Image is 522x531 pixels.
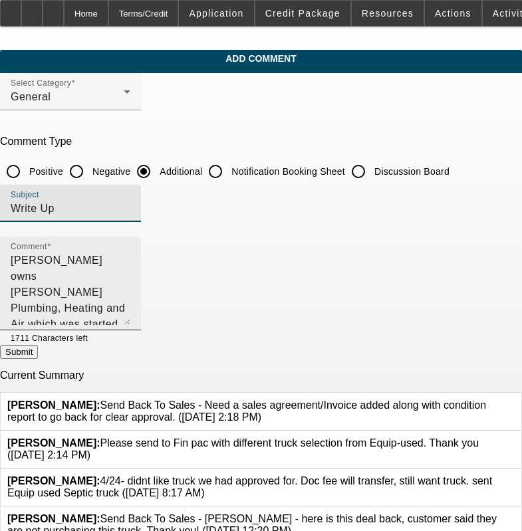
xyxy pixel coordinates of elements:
[425,1,481,26] button: Actions
[372,165,450,178] label: Discussion Board
[10,53,512,64] span: Add Comment
[7,399,486,423] span: Send Back To Sales - Need a sales agreement/Invoice added along with condition report to go back ...
[435,8,471,19] span: Actions
[265,8,340,19] span: Credit Package
[11,243,47,251] mat-label: Comment
[11,91,51,102] span: General
[7,475,100,486] b: [PERSON_NAME]:
[352,1,424,26] button: Resources
[255,1,350,26] button: Credit Package
[179,1,253,26] button: Application
[229,165,345,178] label: Notification Booking Sheet
[7,513,100,524] b: [PERSON_NAME]:
[7,437,100,449] b: [PERSON_NAME]:
[11,330,88,345] mat-hint: 1711 Characters left
[189,8,243,19] span: Application
[7,437,479,461] span: Please send to Fin pac with different truck selection from Equip-used. Thank you ([DATE] 2:14 PM)
[11,191,39,199] mat-label: Subject
[27,165,63,178] label: Positive
[157,165,202,178] label: Additional
[362,8,414,19] span: Resources
[11,79,71,88] mat-label: Select Category
[7,475,492,498] span: 4/24- didnt like truck we had approved for. Doc fee will transfer, still want truck. sent Equip u...
[90,165,130,178] label: Negative
[7,399,100,411] b: [PERSON_NAME]:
